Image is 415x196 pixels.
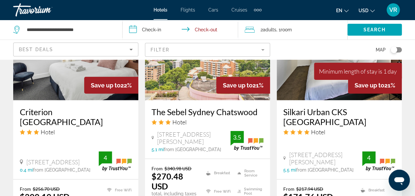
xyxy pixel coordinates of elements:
button: Filter [145,43,270,57]
div: 22% [84,77,138,94]
span: USD [359,8,368,13]
span: Save up to [223,82,253,89]
li: Breakfast [357,186,395,194]
ins: $270.48 USD [152,171,183,191]
a: Cruises [231,7,247,13]
span: Hotel [172,118,187,126]
img: trustyou-badge.svg [99,151,132,171]
img: trustyou-badge.svg [230,131,263,150]
span: 0.4 mi [20,167,33,173]
div: 21% [216,77,270,94]
button: User Menu [385,3,402,17]
a: Silkari Urban CKS [GEOGRAPHIC_DATA] [283,107,395,127]
span: , 1 [276,25,292,34]
button: Change currency [359,6,375,15]
span: from [GEOGRAPHIC_DATA] [296,167,354,173]
button: Search [347,24,402,36]
div: 3.5 [230,133,244,141]
span: Best Deals [19,47,53,52]
button: Check in and out dates [122,20,238,40]
div: Minimum length of stay is 1 day [319,68,397,75]
button: Extra navigation items [254,5,261,15]
button: Change language [336,6,349,15]
span: From [152,166,163,171]
img: trustyou-badge.svg [362,151,395,171]
span: Room [281,27,292,32]
span: from [GEOGRAPHIC_DATA] [164,147,221,152]
span: Map [376,45,386,54]
div: 3 star Hotel [20,128,132,136]
span: 5.1 mi [152,147,164,152]
span: Adults [263,27,276,32]
li: Free WiFi [104,186,132,194]
span: From [20,186,31,192]
del: $340.98 USD [164,166,191,171]
del: $256.70 USD [33,186,60,192]
a: The Sebel Sydney Chatswood [152,107,263,117]
div: 4 [362,154,375,162]
span: 5.5 mi [283,167,296,173]
a: Flights [181,7,195,13]
span: Hotel [41,128,55,136]
div: 3 star Hotel [152,118,263,126]
iframe: Button to launch messaging window [389,170,410,191]
span: Save up to [355,82,384,89]
div: 4 star Hotel [283,128,395,136]
span: 2 [260,25,276,34]
span: Save up to [91,82,121,89]
button: Travelers: 2 adults, 0 children [238,20,347,40]
span: VR [389,7,397,13]
mat-select: Sort by [19,46,133,53]
span: [STREET_ADDRESS][PERSON_NAME] [157,131,230,145]
span: Search [363,27,386,32]
span: [STREET_ADDRESS] [26,158,80,166]
a: Travorium [13,1,79,18]
span: Hotel [311,128,325,136]
li: Room Service [234,166,263,181]
button: Toggle map [386,47,402,53]
span: from [GEOGRAPHIC_DATA] [33,167,90,173]
a: Hotels [154,7,167,13]
div: 4 [99,154,112,162]
a: Cars [208,7,218,13]
span: [STREET_ADDRESS][PERSON_NAME] [289,151,362,166]
span: en [336,8,342,13]
li: Breakfast [203,166,234,181]
del: $217.94 USD [296,186,323,192]
div: 21% [348,77,402,94]
span: From [283,186,294,192]
a: Criterion [GEOGRAPHIC_DATA] [20,107,132,127]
